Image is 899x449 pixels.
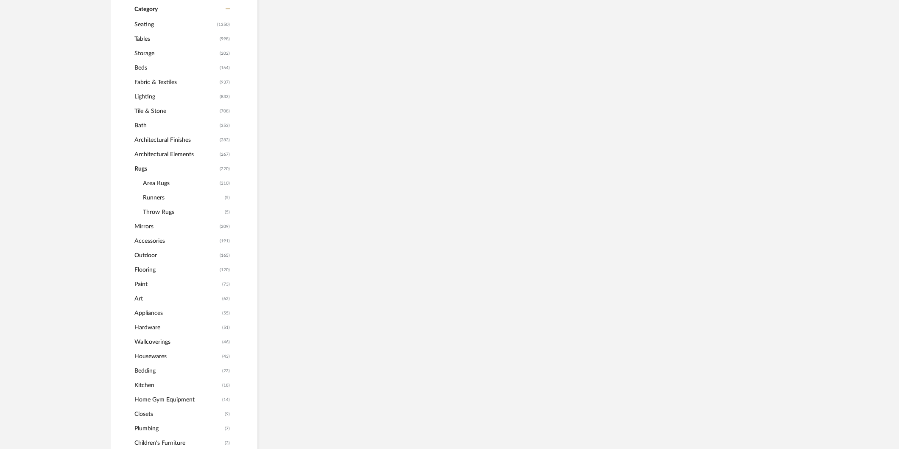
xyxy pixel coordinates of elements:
[134,378,220,393] span: Kitchen
[220,148,230,161] span: (267)
[225,205,230,219] span: (5)
[134,364,220,378] span: Bedding
[220,133,230,147] span: (283)
[134,32,218,46] span: Tables
[222,321,230,334] span: (51)
[134,320,220,335] span: Hardware
[220,47,230,60] span: (202)
[220,104,230,118] span: (708)
[134,407,223,421] span: Closets
[134,104,218,118] span: Tile & Stone
[134,335,220,349] span: Wallcoverings
[225,422,230,435] span: (7)
[134,421,223,436] span: Plumbing
[220,61,230,75] span: (164)
[134,17,215,32] span: Seating
[220,90,230,104] span: (833)
[134,162,218,176] span: Rugs
[220,234,230,248] span: (191)
[222,364,230,378] span: (23)
[222,306,230,320] span: (55)
[217,18,230,31] span: (1350)
[134,349,220,364] span: Housewares
[222,393,230,407] span: (14)
[143,176,218,191] span: Area Rugs
[220,177,230,190] span: (210)
[222,379,230,392] span: (18)
[134,306,220,320] span: Appliances
[134,263,218,277] span: Flooring
[134,219,218,234] span: Mirrors
[220,220,230,233] span: (209)
[134,61,218,75] span: Beds
[220,162,230,176] span: (220)
[134,234,218,248] span: Accessories
[134,46,218,61] span: Storage
[143,191,223,205] span: Runners
[220,249,230,262] span: (165)
[220,119,230,132] span: (353)
[225,191,230,205] span: (5)
[220,76,230,89] span: (937)
[222,335,230,349] span: (46)
[134,90,218,104] span: Lighting
[220,32,230,46] span: (998)
[222,350,230,363] span: (43)
[143,205,223,219] span: Throw Rugs
[134,147,218,162] span: Architectural Elements
[225,407,230,421] span: (9)
[134,277,220,292] span: Paint
[222,292,230,306] span: (62)
[134,6,158,13] span: Category
[134,118,218,133] span: Bath
[134,75,218,90] span: Fabric & Textiles
[134,393,220,407] span: Home Gym Equipment
[222,278,230,291] span: (73)
[134,248,218,263] span: Outdoor
[134,133,218,147] span: Architectural Finishes
[134,292,220,306] span: Art
[220,263,230,277] span: (120)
